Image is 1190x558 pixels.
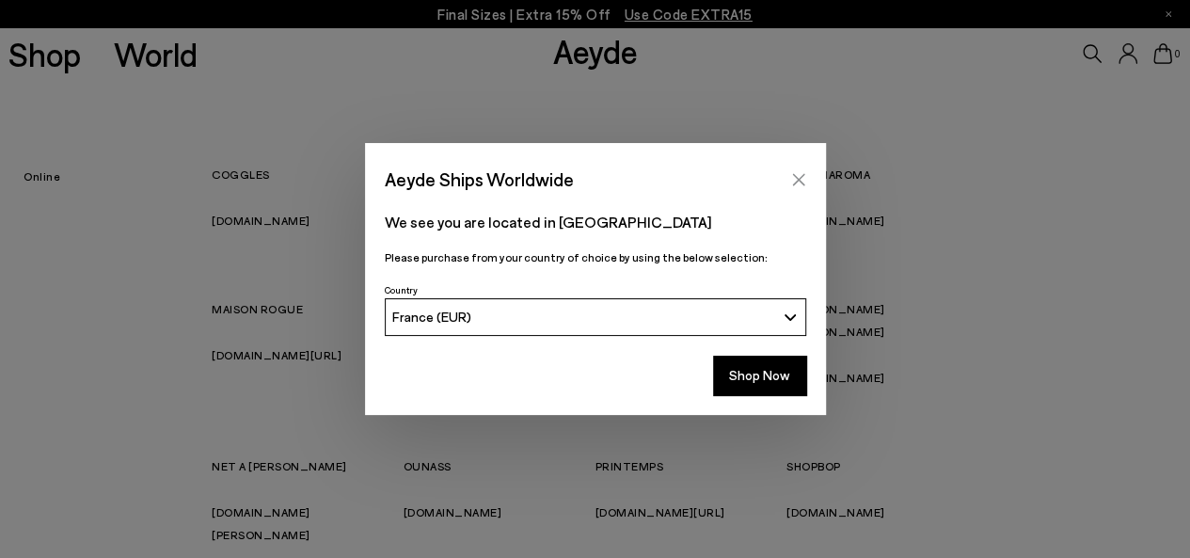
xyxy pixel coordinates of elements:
button: Close [785,166,813,194]
span: Country [385,284,418,295]
span: Aeyde Ships Worldwide [385,163,574,196]
p: We see you are located in [GEOGRAPHIC_DATA] [385,211,806,233]
button: Shop Now [713,356,806,395]
p: Please purchase from your country of choice by using the below selection: [385,248,806,266]
span: France (EUR) [392,309,471,325]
